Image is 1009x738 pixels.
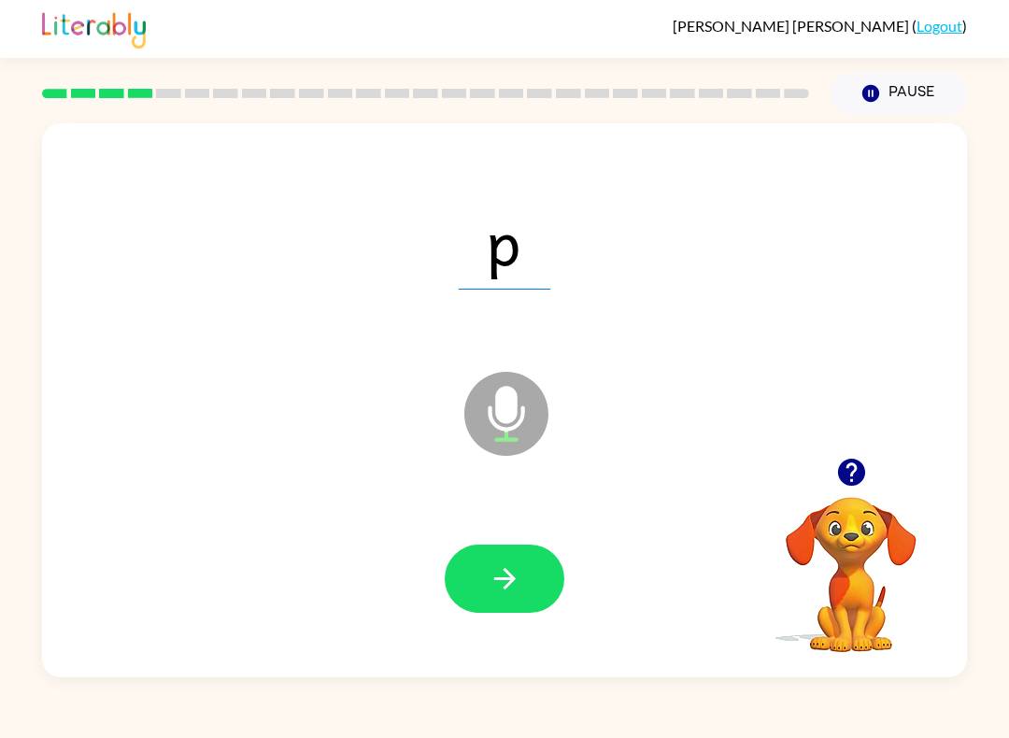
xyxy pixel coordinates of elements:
img: Literably [42,7,146,49]
span: p [459,192,550,290]
a: Logout [917,17,962,35]
button: Pause [831,72,967,115]
div: ( ) [673,17,967,35]
span: [PERSON_NAME] [PERSON_NAME] [673,17,912,35]
video: Your browser must support playing .mp4 files to use Literably. Please try using another browser. [758,468,945,655]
